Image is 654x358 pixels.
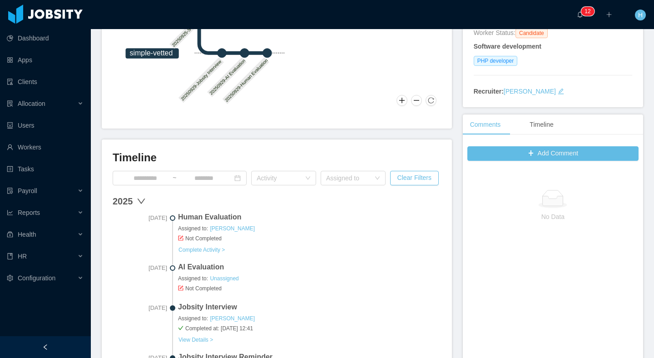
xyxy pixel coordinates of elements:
span: Not Completed [178,234,441,243]
i: icon: file-protect [7,188,13,194]
a: icon: pie-chartDashboard [7,29,84,47]
span: Assigned to: [178,224,441,233]
i: icon: check [178,325,183,331]
span: HR [18,253,27,260]
span: Reports [18,209,40,216]
div: Activity [257,174,301,183]
span: down [137,197,146,206]
tspan: simple-vetted [130,50,173,57]
a: icon: userWorkers [7,138,84,156]
span: Worker Status: [474,29,515,36]
span: Health [18,231,36,238]
i: icon: solution [7,100,13,107]
button: Clear Filters [390,171,439,185]
a: icon: profileTasks [7,160,84,178]
i: icon: medicine-box [7,231,13,238]
sup: 12 [581,7,594,16]
span: Payroll [18,187,37,194]
i: icon: plus [606,11,612,18]
a: View Details > [178,336,213,343]
span: [DATE] [113,264,167,273]
a: icon: appstoreApps [7,51,84,69]
a: icon: robotUsers [7,116,84,134]
i: icon: bell [577,11,583,18]
i: icon: edit [558,88,564,94]
strong: Software development [474,43,541,50]
span: Not Completed [178,284,441,293]
span: Completed at: [DATE] 12:41 [178,324,441,333]
span: [DATE] [113,303,167,313]
i: icon: form [178,235,183,241]
button: Reset Zoom [426,95,436,106]
a: [PERSON_NAME] [209,225,255,232]
span: Assigned to: [178,314,441,323]
button: Zoom Out [411,95,422,106]
p: No Data [475,212,631,222]
span: PHP developer [474,56,518,66]
i: icon: down [375,175,380,182]
p: 1 [585,7,588,16]
i: icon: line-chart [7,209,13,216]
text: 20250929-Jobsity Interview [180,59,223,101]
a: icon: auditClients [7,73,84,91]
a: [PERSON_NAME] [209,315,255,322]
p: 2 [588,7,591,16]
text: 20250929-Human Evaluation [224,58,269,103]
text: 20250929-AI Evaluation [209,58,247,96]
div: 2025 down [113,194,441,208]
i: icon: down [305,175,311,182]
div: Assigned to [326,174,370,183]
a: [PERSON_NAME] [504,88,556,95]
span: AI Evaluation [178,262,441,273]
span: H [638,10,643,20]
strong: Recruiter: [474,88,504,95]
span: Assigned to: [178,274,441,283]
i: icon: calendar [234,175,241,181]
span: Allocation [18,100,45,107]
button: icon: plusAdd Comment [467,146,639,161]
span: [DATE] [113,214,167,223]
h3: Timeline [113,150,441,165]
span: Candidate [515,28,548,38]
button: Zoom In [396,95,407,106]
i: icon: setting [7,275,13,281]
i: icon: form [178,285,183,291]
i: icon: book [7,253,13,259]
div: Timeline [522,114,560,135]
span: Human Evaluation [178,212,441,223]
span: Jobsity Interview [178,302,441,313]
a: Complete Activity > [178,246,225,254]
a: Unassigned [209,275,239,282]
div: Comments [463,114,508,135]
span: Configuration [18,274,55,282]
text: 20250925-Sourced [171,17,202,48]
